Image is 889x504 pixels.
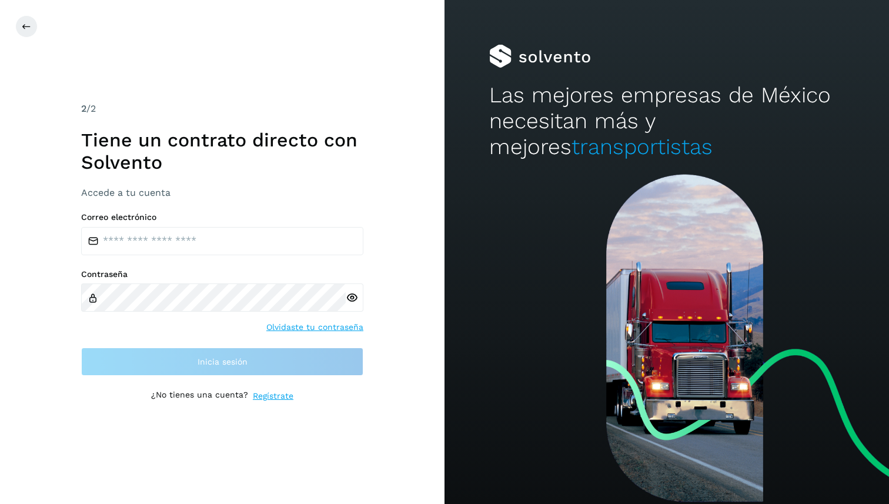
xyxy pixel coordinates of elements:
a: Regístrate [253,390,293,402]
h1: Tiene un contrato directo con Solvento [81,129,363,174]
span: Inicia sesión [198,358,248,366]
a: Olvidaste tu contraseña [266,321,363,333]
label: Contraseña [81,269,363,279]
p: ¿No tienes una cuenta? [151,390,248,402]
button: Inicia sesión [81,348,363,376]
h2: Las mejores empresas de México necesitan más y mejores [489,82,845,161]
span: 2 [81,103,86,114]
h3: Accede a tu cuenta [81,187,363,198]
label: Correo electrónico [81,212,363,222]
div: /2 [81,102,363,116]
span: transportistas [571,134,713,159]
